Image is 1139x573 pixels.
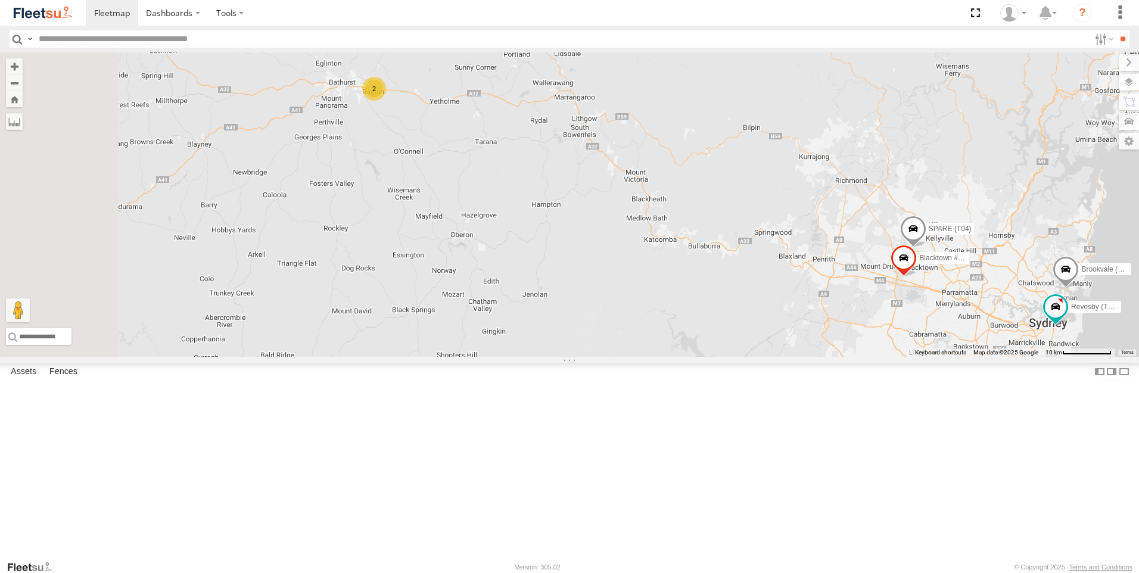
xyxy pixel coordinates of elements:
[6,74,23,91] button: Zoom out
[515,563,561,571] div: Version: 305.02
[25,30,35,48] label: Search Query
[1094,363,1106,380] label: Dock Summary Table to the Left
[1119,133,1139,150] label: Map Settings
[1106,363,1118,380] label: Dock Summary Table to the Right
[973,349,1038,356] span: Map data ©2025 Google
[43,363,83,380] label: Fences
[996,4,1031,22] div: Peter Groves
[1045,349,1062,356] span: 10 km
[362,77,386,101] div: 2
[6,298,30,322] button: Drag Pegman onto the map to open Street View
[5,363,42,380] label: Assets
[7,561,61,573] a: Visit our Website
[12,5,74,21] img: fleetsu-logo-horizontal.svg
[1014,563,1132,571] div: © Copyright 2025 -
[1069,563,1132,571] a: Terms and Conditions
[6,58,23,74] button: Zoom in
[1042,348,1115,357] button: Map Scale: 10 km per 79 pixels
[1121,350,1134,355] a: Terms
[929,224,972,232] span: SPARE (T04)
[1073,4,1092,23] i: ?
[1118,363,1130,380] label: Hide Summary Table
[6,91,23,107] button: Zoom Home
[6,113,23,130] label: Measure
[915,348,966,357] button: Keyboard shortcuts
[1090,30,1116,48] label: Search Filter Options
[919,253,1046,261] span: Blacktown #2 (T05 - [PERSON_NAME])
